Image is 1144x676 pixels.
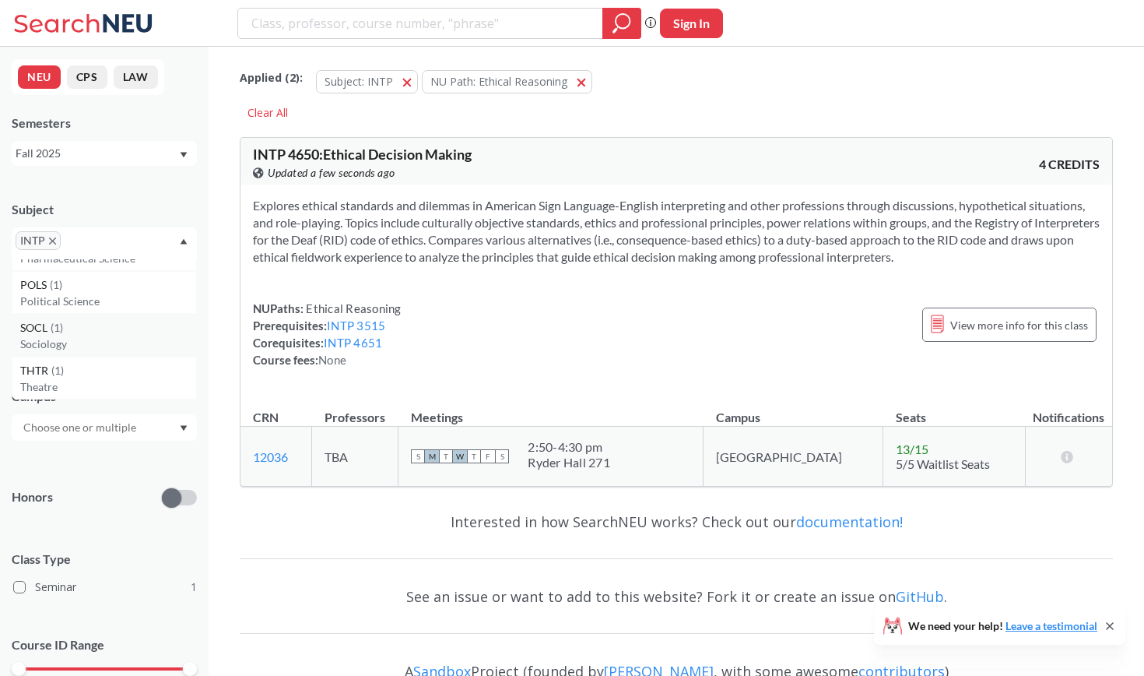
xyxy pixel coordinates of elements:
[20,319,51,336] span: SOCL
[253,449,288,464] a: 12036
[602,8,641,39] div: magnifying glass
[253,300,402,368] div: NUPaths: Prerequisites: Corequisites: Course fees:
[253,409,279,426] div: CRN
[950,315,1088,335] span: View more info for this class
[425,449,439,463] span: M
[704,427,883,487] td: [GEOGRAPHIC_DATA]
[180,238,188,245] svg: Dropdown arrow
[114,65,158,89] button: LAW
[312,427,398,487] td: TBA
[12,551,197,568] span: Class Type
[422,70,592,93] button: NU Path: Ethical Reasoning
[327,319,385,333] a: INTP 3515
[325,74,393,89] span: Subject: INTP
[12,227,197,259] div: INTPX to remove pillDropdown arrowInformation Tech - CPSITLN(1)ItalianLARC(1)Landscape Architectu...
[12,201,197,218] div: Subject
[13,577,197,597] label: Seminar
[20,294,196,309] p: Political Science
[240,101,296,125] div: Clear All
[12,414,197,441] div: Dropdown arrow
[896,442,928,456] span: 13 / 15
[20,379,196,395] p: Theatre
[180,425,188,431] svg: Dropdown arrow
[18,65,61,89] button: NEU
[316,70,418,93] button: Subject: INTP
[528,439,610,455] div: 2:50 - 4:30 pm
[12,114,197,132] div: Semesters
[1025,393,1112,427] th: Notifications
[253,197,1100,266] section: Explores ethical standards and dilemmas in American Sign Language-English interpreting and other ...
[796,512,903,531] a: documentation!
[495,449,509,463] span: S
[20,336,196,352] p: Sociology
[304,301,402,315] span: Ethical Reasoning
[51,364,64,377] span: ( 1 )
[411,449,425,463] span: S
[612,12,631,34] svg: magnifying glass
[180,152,188,158] svg: Dropdown arrow
[49,238,56,245] svg: X to remove pill
[250,10,591,37] input: Class, professor, course number, "phrase"
[398,393,704,427] th: Meetings
[51,321,63,334] span: ( 1 )
[324,336,382,350] a: INTP 4651
[1005,619,1097,632] a: Leave a testimonial
[20,276,50,294] span: POLS
[318,353,346,367] span: None
[20,362,51,379] span: THTR
[896,456,990,471] span: 5/5 Waitlist Seats
[12,141,197,166] div: Fall 2025Dropdown arrow
[268,164,395,181] span: Updated a few seconds ago
[883,393,1025,427] th: Seats
[240,574,1113,619] div: See an issue or want to add to this website? Fork it or create an issue on .
[467,449,481,463] span: T
[16,145,178,162] div: Fall 2025
[908,621,1097,632] span: We need your help!
[253,146,472,163] span: INTP 4650 : Ethical Decision Making
[704,393,883,427] th: Campus
[528,455,610,470] div: Ryder Hall 271
[16,231,61,250] span: INTPX to remove pill
[240,499,1113,544] div: Interested in how SearchNEU works? Check out our
[240,69,303,86] span: Applied ( 2 ):
[312,393,398,427] th: Professors
[1039,156,1100,173] span: 4 CREDITS
[12,636,197,654] p: Course ID Range
[430,74,567,89] span: NU Path: Ethical Reasoning
[439,449,453,463] span: T
[50,278,62,291] span: ( 1 )
[12,488,53,506] p: Honors
[896,587,944,606] a: GitHub
[67,65,107,89] button: CPS
[660,9,723,38] button: Sign In
[481,449,495,463] span: F
[16,418,146,437] input: Choose one or multiple
[191,579,197,596] span: 1
[453,449,467,463] span: W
